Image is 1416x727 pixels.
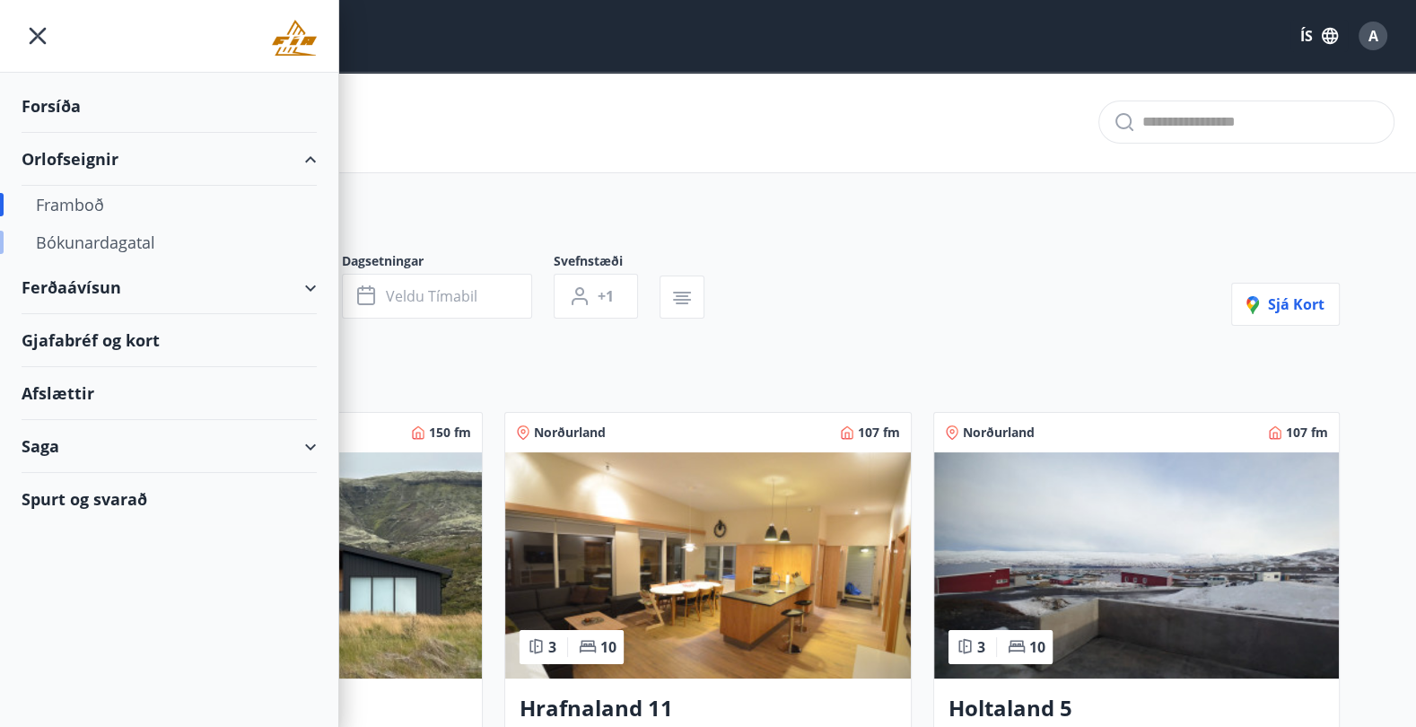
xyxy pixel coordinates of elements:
[22,314,317,367] div: Gjafabréf og kort
[934,452,1339,679] img: Paella dish
[1368,26,1378,46] span: A
[429,424,471,442] span: 150 fm
[22,473,317,525] div: Spurt og svarað
[858,424,900,442] span: 107 fm
[554,274,638,319] button: +1
[22,20,54,52] button: menu
[22,133,317,186] div: Orlofseignir
[36,223,302,261] div: Bókunardagatal
[977,637,985,657] span: 3
[600,637,616,657] span: 10
[22,80,317,133] div: Forsíða
[598,286,614,306] span: +1
[505,452,910,679] img: Paella dish
[1290,20,1348,52] button: ÍS
[1286,424,1328,442] span: 107 fm
[948,693,1324,725] h3: Holtaland 5
[342,252,554,274] span: Dagsetningar
[554,252,660,274] span: Svefnstæði
[1231,283,1340,326] button: Sjá kort
[963,424,1035,442] span: Norðurland
[22,261,317,314] div: Ferðaávísun
[22,420,317,473] div: Saga
[1246,294,1324,314] span: Sjá kort
[1029,637,1045,657] span: 10
[22,367,317,420] div: Afslættir
[534,424,606,442] span: Norðurland
[548,637,556,657] span: 3
[272,20,317,56] img: union_logo
[342,274,532,319] button: Veldu tímabil
[1351,14,1394,57] button: A
[386,286,477,306] span: Veldu tímabil
[36,186,302,223] div: Framboð
[520,693,896,725] h3: Hrafnaland 11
